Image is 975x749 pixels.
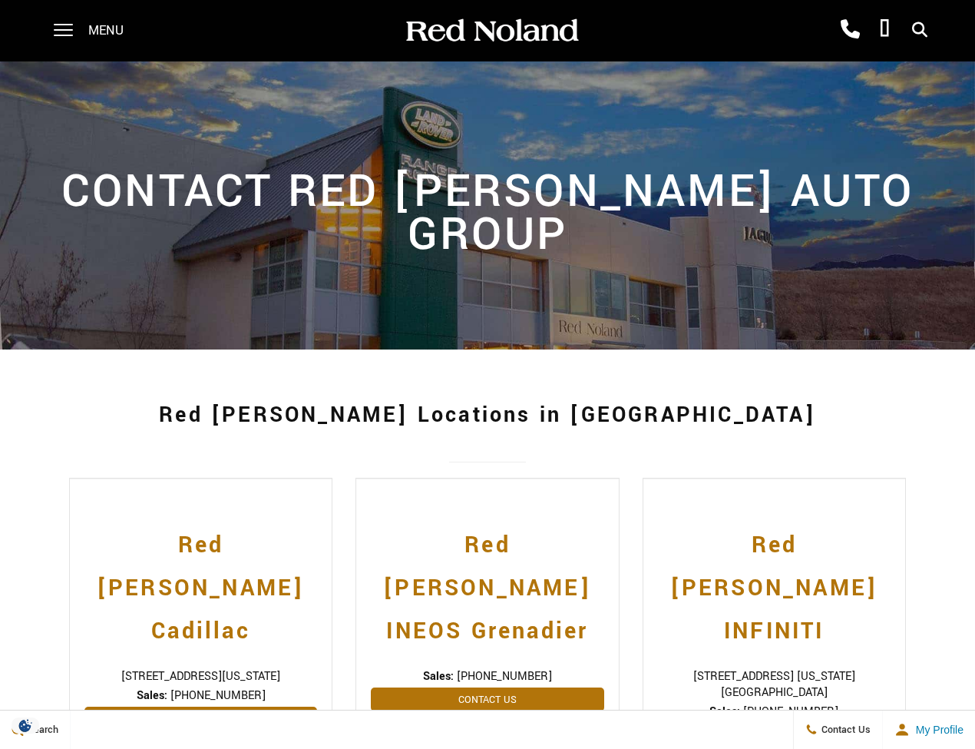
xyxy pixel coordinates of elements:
[658,509,891,653] a: Red [PERSON_NAME] INFINITI
[69,385,906,446] h1: Red [PERSON_NAME] Locations in [GEOGRAPHIC_DATA]
[84,509,317,653] a: Red [PERSON_NAME] Cadillac
[8,718,43,734] section: Click to Open Cookie Consent Modal
[743,704,838,720] span: [PHONE_NUMBER]
[883,711,975,749] button: Open user profile menu
[371,509,603,653] a: Red [PERSON_NAME] INEOS Grenadier
[170,688,266,704] span: [PHONE_NUMBER]
[709,704,740,720] strong: Sales:
[403,18,580,45] img: Red Noland Auto Group
[8,718,43,734] img: Opt-Out Icon
[910,724,963,736] span: My Profile
[84,668,317,684] span: [STREET_ADDRESS][US_STATE]
[658,668,891,701] span: [STREET_ADDRESS] [US_STATE][GEOGRAPHIC_DATA]
[457,668,552,684] span: [PHONE_NUMBER]
[137,688,167,704] strong: Sales:
[84,707,317,731] a: Contact Us
[423,668,454,684] strong: Sales:
[371,688,603,711] a: Contact Us
[61,155,915,257] h2: Contact Red [PERSON_NAME] Auto Group
[818,723,871,737] span: Contact Us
